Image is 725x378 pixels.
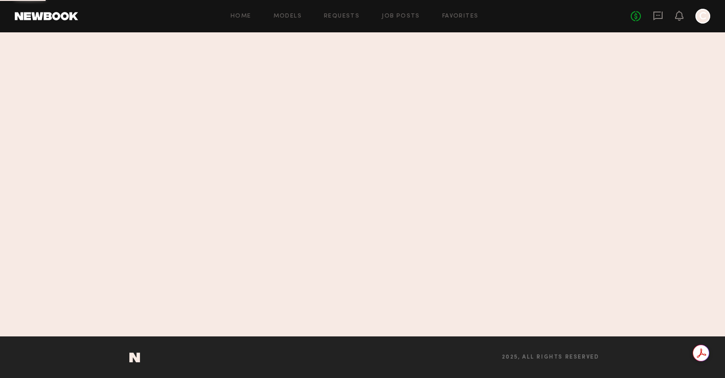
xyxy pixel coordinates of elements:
[274,13,302,19] a: Models
[502,354,599,360] span: 2025, all rights reserved
[231,13,251,19] a: Home
[695,9,710,24] a: C
[442,13,479,19] a: Favorites
[382,13,420,19] a: Job Posts
[324,13,359,19] a: Requests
